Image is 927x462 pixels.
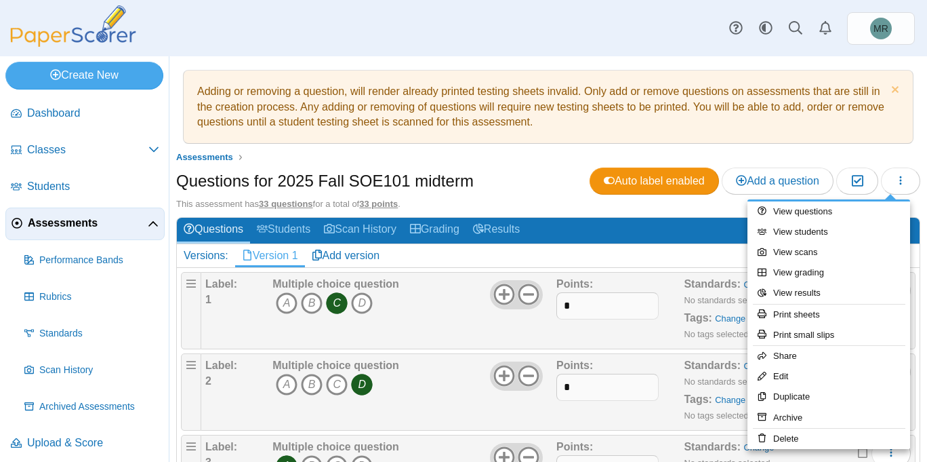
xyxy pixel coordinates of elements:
[5,98,165,130] a: Dashboard
[39,290,159,304] span: Rubrics
[747,429,910,449] a: Delete
[27,142,148,157] span: Classes
[747,222,910,242] a: View students
[747,366,910,387] a: Edit
[5,62,163,89] a: Create New
[205,441,237,453] b: Label:
[747,387,910,407] a: Duplicate
[39,254,159,267] span: Performance Bands
[810,14,840,43] a: Alerts
[39,327,159,341] span: Standards
[747,283,910,303] a: View results
[715,395,745,405] a: Change
[684,377,777,387] small: No standards selected...
[604,175,705,187] span: Auto label enabled
[743,361,774,371] a: Change
[177,244,235,267] div: Versions:
[351,292,373,314] i: D
[176,170,474,193] h1: Questions for 2025 Fall SOE101 midterm
[590,168,719,195] a: Auto label enabled
[205,375,211,387] b: 2
[176,152,233,162] span: Assessments
[326,374,348,396] i: C
[205,294,211,305] b: 1
[684,312,712,324] b: Tags:
[5,134,165,167] a: Classes
[272,441,399,453] b: Multiple choice question
[722,168,833,195] a: Add a question
[847,12,915,45] a: Malinda Ritts
[5,427,165,460] a: Upload & Score
[351,374,373,396] i: D
[5,37,141,49] a: PaperScorer
[272,278,399,290] b: Multiple choice question
[747,263,910,283] a: View grading
[736,175,819,187] span: Add a question
[27,436,159,450] span: Upload & Score
[276,374,297,396] i: A
[27,179,159,194] span: Students
[259,199,312,209] u: 33 questions
[28,216,148,231] span: Assessments
[177,218,250,243] a: Questions
[317,218,403,243] a: Scan History
[235,244,305,267] a: Version 1
[403,218,466,243] a: Grading
[684,329,756,339] small: No tags selected...
[747,408,910,428] a: Archive
[39,364,159,377] span: Scan History
[747,325,910,345] a: Print small slips
[173,149,236,166] a: Assessments
[19,317,165,350] a: Standards
[684,278,741,290] b: Standards:
[747,346,910,366] a: Share
[684,441,741,453] b: Standards:
[466,218,527,243] a: Results
[5,5,141,47] img: PaperScorer
[190,77,906,136] div: Adding or removing a question, will render already printed testing sheets invalid. Only add or re...
[684,295,777,305] small: No standards selected...
[715,313,745,324] a: Change
[39,400,159,414] span: Archived Assessments
[276,292,297,314] i: A
[205,360,237,371] b: Label:
[19,281,165,313] a: Rubrics
[181,272,201,349] div: Drag handle
[181,353,201,431] div: Drag handle
[556,360,593,371] b: Points:
[250,218,317,243] a: Students
[747,201,910,222] a: View questions
[747,305,910,325] a: Print sheets
[359,199,398,209] u: 33 points
[873,24,888,33] span: Malinda Ritts
[5,208,165,240] a: Assessments
[684,360,741,371] b: Standards:
[19,391,165,423] a: Archived Assessments
[684,410,756,421] small: No tags selected...
[19,244,165,277] a: Performance Bands
[27,106,159,121] span: Dashboard
[684,393,712,405] b: Tags:
[888,84,899,98] a: Dismiss notice
[556,278,593,290] b: Points:
[272,360,399,371] b: Multiple choice question
[326,292,348,314] i: C
[19,354,165,387] a: Scan History
[743,442,774,453] a: Change
[5,171,165,204] a: Students
[301,292,323,314] i: B
[301,374,323,396] i: B
[176,198,920,210] div: This assessment has for a total of .
[205,278,237,290] b: Label:
[747,242,910,263] a: View scans
[870,18,892,39] span: Malinda Ritts
[556,441,593,453] b: Points:
[743,280,774,290] a: Change
[305,244,387,267] a: Add version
